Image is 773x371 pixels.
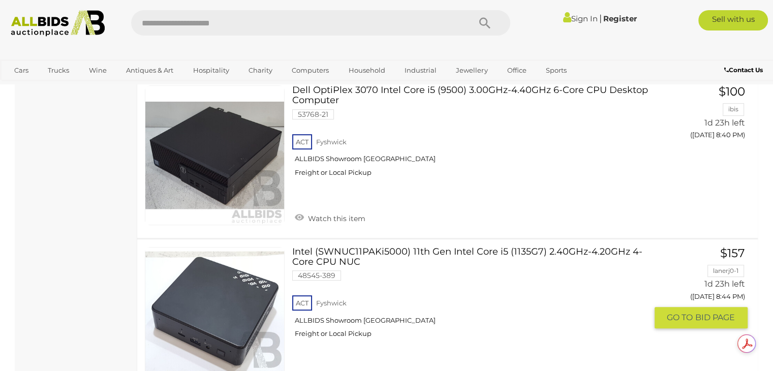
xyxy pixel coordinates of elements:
[6,10,110,37] img: Allbids.com.au
[300,247,646,346] a: Intel (SWNUC11PAKi5000) 11th Gen Intel Core i5 (1135G7) 2.40GHz-4.20GHz 4-Core CPU NUC 48545-389 ...
[695,312,735,323] span: BID PAGE
[603,14,636,23] a: Register
[242,62,279,79] a: Charity
[8,79,93,96] a: [GEOGRAPHIC_DATA]
[82,62,113,79] a: Wine
[720,246,745,260] span: $157
[342,62,392,79] a: Household
[285,62,335,79] a: Computers
[305,214,365,223] span: Watch this item
[292,210,368,225] a: Watch this item
[719,84,745,99] span: $100
[501,62,533,79] a: Office
[655,307,748,328] button: GO TOBID PAGE
[459,10,510,36] button: Search
[187,62,236,79] a: Hospitality
[563,14,597,23] a: Sign In
[41,62,76,79] a: Trucks
[599,13,601,24] span: |
[724,66,763,74] b: Contact Us
[539,62,573,79] a: Sports
[662,247,748,329] a: $157 lanerj0-1 1d 23h left ([DATE] 8:44 PM) GO TOBID PAGE
[698,10,768,30] a: Sell with us
[449,62,494,79] a: Jewellery
[300,85,646,184] a: Dell OptiPlex 3070 Intel Core i5 (9500) 3.00GHz-4.40GHz 6-Core CPU Desktop Computer 53768-21 ACT ...
[398,62,443,79] a: Industrial
[662,85,748,145] a: $100 ibis 1d 23h left ([DATE] 8:40 PM)
[119,62,180,79] a: Antiques & Art
[667,312,695,323] span: GO TO
[724,65,765,76] a: Contact Us
[8,62,35,79] a: Cars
